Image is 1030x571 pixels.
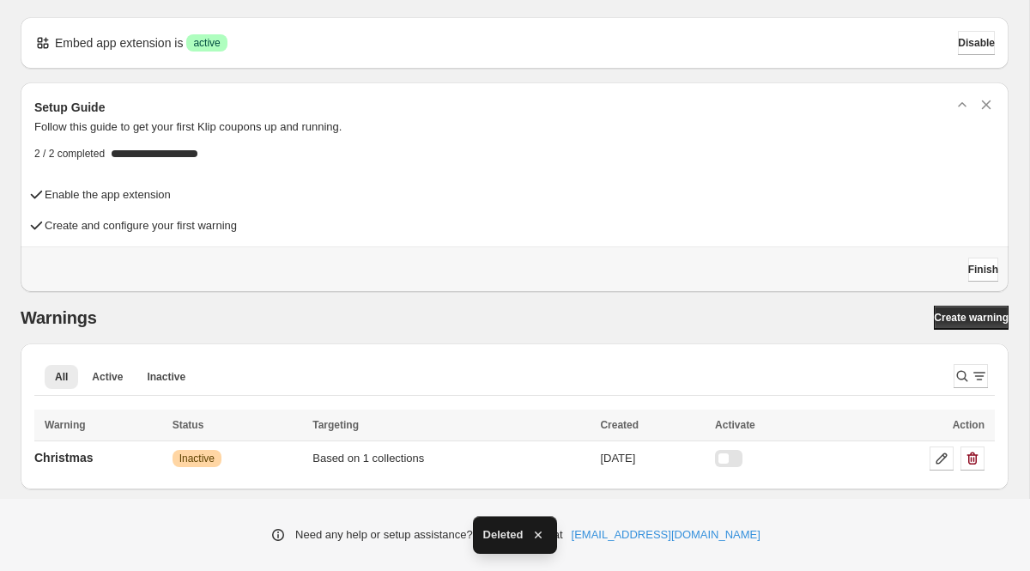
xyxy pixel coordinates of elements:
span: Active [92,370,123,384]
span: Status [173,419,204,431]
button: Finish [968,258,998,282]
span: Finish [968,263,998,276]
span: Deleted [483,526,524,544]
div: Based on 1 collections [312,450,590,467]
div: [DATE] [600,450,705,467]
span: Activate [715,419,755,431]
span: Create warning [934,311,1009,325]
span: Targeting [312,419,359,431]
button: Disable [958,31,995,55]
span: Warning [45,419,86,431]
span: Inactive [147,370,185,384]
span: active [193,36,220,50]
h2: Warnings [21,307,97,328]
a: Create warning [934,306,1009,330]
p: Follow this guide to get your first Klip coupons up and running. [34,118,995,136]
span: Action [953,419,985,431]
a: Christmas [34,444,93,471]
span: Disable [958,36,995,50]
button: Search and filter results [954,364,988,388]
a: [EMAIL_ADDRESS][DOMAIN_NAME] [572,526,760,544]
span: Created [600,419,639,431]
h4: Enable the app extension [45,186,171,203]
p: Embed app extension is [55,34,183,52]
p: Christmas [34,449,93,466]
h4: Create and configure your first warning [45,217,237,234]
span: 2 / 2 completed [34,147,105,161]
span: Inactive [179,452,215,465]
h3: Setup Guide [34,99,105,116]
span: All [55,370,68,384]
